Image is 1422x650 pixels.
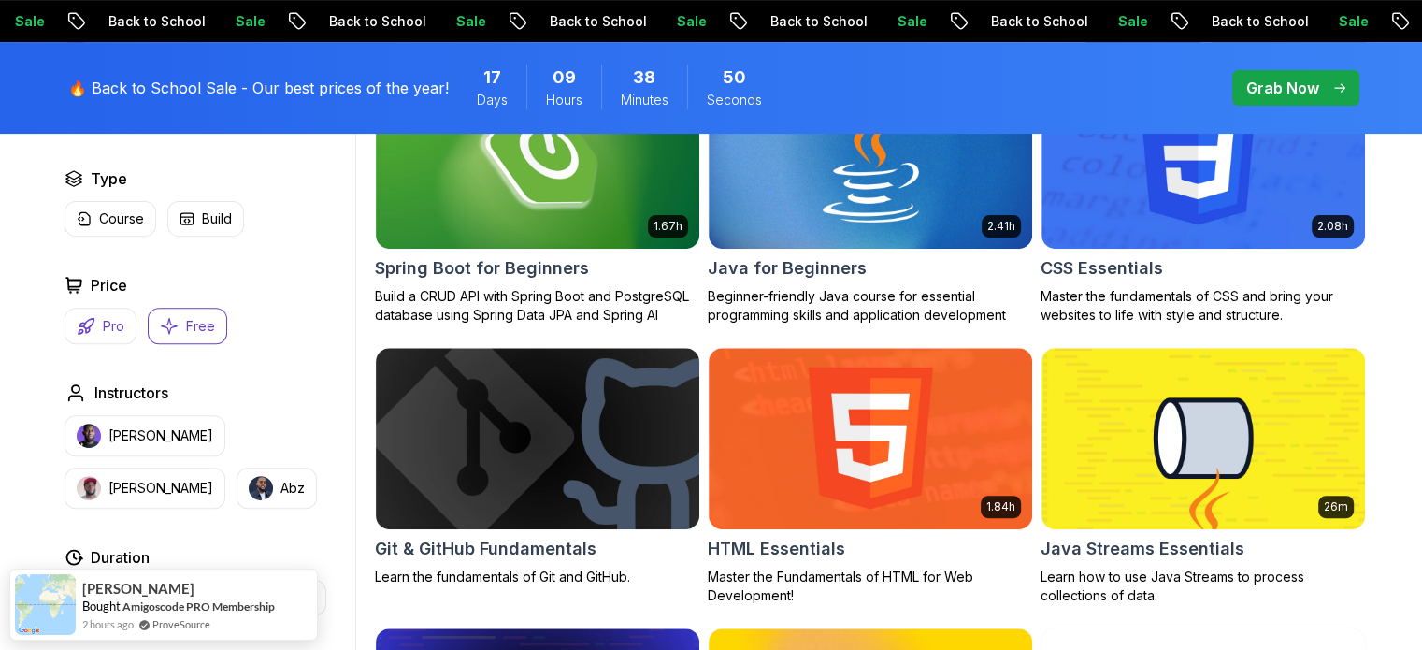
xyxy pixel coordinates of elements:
p: Back to School [91,12,218,31]
a: HTML Essentials card1.84hHTML EssentialsMaster the Fundamentals of HTML for Web Development! [708,347,1033,605]
p: Back to School [753,12,880,31]
a: Git & GitHub Fundamentals cardGit & GitHub FundamentalsLearn the fundamentals of Git and GitHub. [375,347,700,586]
p: Back to School [1194,12,1321,31]
img: instructor img [249,476,273,500]
p: 2.08h [1317,219,1348,234]
h2: HTML Essentials [708,536,845,562]
a: ProveSource [152,616,210,632]
span: 50 Seconds [723,65,746,91]
p: 2.41h [987,219,1015,234]
button: instructor img[PERSON_NAME] [65,415,225,456]
p: Learn the fundamentals of Git and GitHub. [375,568,700,586]
p: Sale [659,12,719,31]
p: Sale [1321,12,1381,31]
img: Spring Boot for Beginners card [376,67,699,249]
button: instructor imgAbz [237,468,317,509]
button: instructor img[PERSON_NAME] [65,468,225,509]
p: Grab Now [1246,77,1319,99]
p: Master the Fundamentals of HTML for Web Development! [708,568,1033,605]
p: 1.84h [986,499,1015,514]
h2: Spring Boot for Beginners [375,255,589,282]
h2: Type [91,167,127,190]
img: Java Streams Essentials card [1041,348,1365,529]
p: Back to School [973,12,1100,31]
img: instructor img [77,424,101,448]
h2: Price [91,274,127,296]
p: Sale [438,12,498,31]
button: Pro [65,308,136,344]
span: Minutes [621,91,668,109]
a: Java for Beginners card2.41hJava for BeginnersBeginner-friendly Java course for essential program... [708,66,1033,325]
p: Pro [103,317,124,336]
p: Free [186,317,215,336]
p: Course [99,209,144,228]
h2: Java for Beginners [708,255,867,282]
p: [PERSON_NAME] [108,479,213,498]
p: Build [202,209,232,228]
a: Amigoscode PRO Membership [122,599,275,614]
h2: Git & GitHub Fundamentals [375,536,596,562]
p: Back to School [311,12,438,31]
p: Sale [880,12,940,31]
p: 26m [1324,499,1348,514]
img: instructor img [77,476,101,500]
p: 🔥 Back to School Sale - Our best prices of the year! [68,77,449,99]
p: [PERSON_NAME] [108,426,213,445]
h2: Java Streams Essentials [1041,536,1244,562]
p: Build a CRUD API with Spring Boot and PostgreSQL database using Spring Data JPA and Spring AI [375,287,700,325]
span: 9 Hours [553,65,576,91]
a: Spring Boot for Beginners card1.67hNEWSpring Boot for BeginnersBuild a CRUD API with Spring Boot ... [375,66,700,325]
span: [PERSON_NAME] [82,581,194,597]
p: Abz [280,479,305,498]
p: Master the fundamentals of CSS and bring your websites to life with style and structure. [1041,287,1366,325]
span: Seconds [707,91,762,109]
span: Days [477,91,508,109]
img: HTML Essentials card [709,348,1032,529]
img: CSS Essentials card [1041,67,1365,249]
p: 1.67h [654,219,682,234]
img: provesource social proof notification image [15,574,76,635]
button: Build [167,201,244,237]
img: Git & GitHub Fundamentals card [376,348,699,529]
p: Sale [1100,12,1160,31]
p: Learn how to use Java Streams to process collections of data. [1041,568,1366,605]
span: Bought [82,599,121,614]
span: 38 Minutes [633,65,655,91]
span: Hours [546,91,582,109]
img: Java for Beginners card [709,67,1032,249]
button: Free [148,308,227,344]
button: Course [65,201,156,237]
p: Beginner-friendly Java course for essential programming skills and application development [708,287,1033,325]
p: Back to School [532,12,659,31]
a: CSS Essentials card2.08hCSS EssentialsMaster the fundamentals of CSS and bring your websites to l... [1041,66,1366,325]
h2: CSS Essentials [1041,255,1163,282]
h2: Instructors [94,382,168,404]
p: Sale [218,12,278,31]
h2: Duration [91,546,150,569]
span: 17 Days [483,65,501,91]
span: 2 hours ago [82,616,134,632]
a: Java Streams Essentials card26mJava Streams EssentialsLearn how to use Java Streams to process co... [1041,347,1366,605]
